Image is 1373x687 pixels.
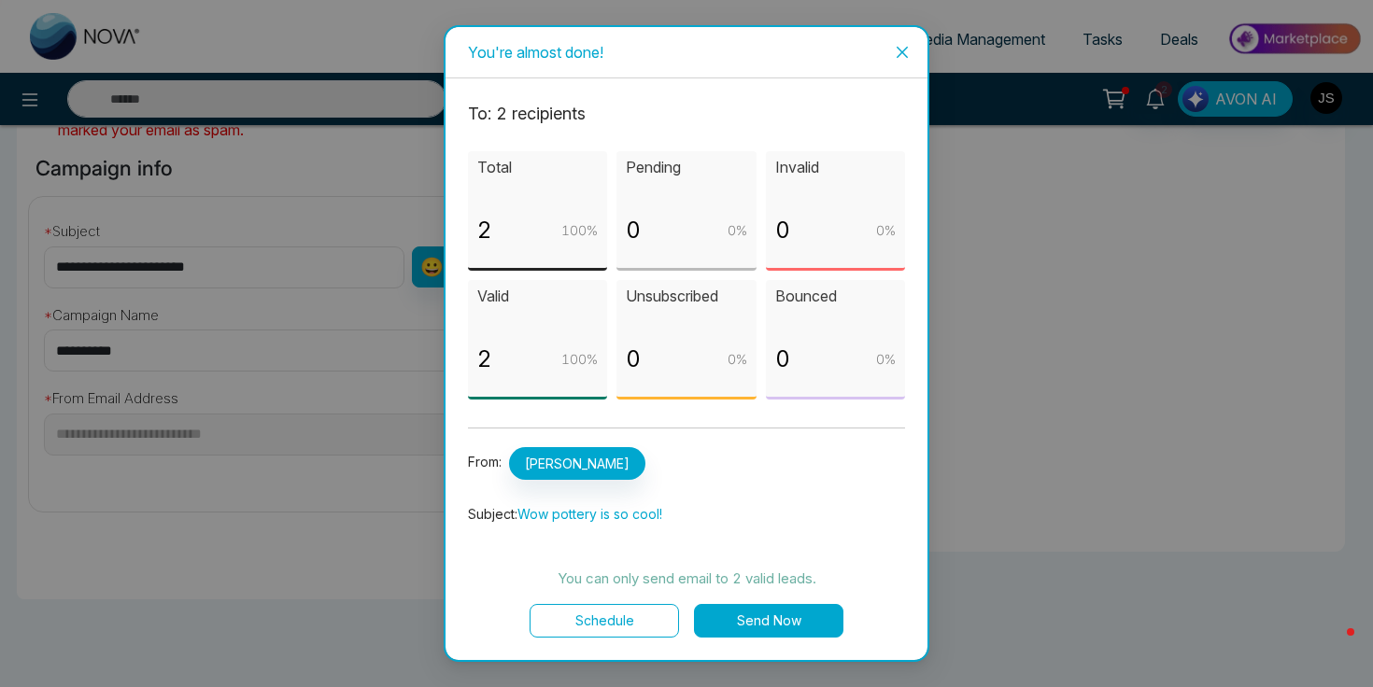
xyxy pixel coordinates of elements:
[561,220,598,241] p: 100 %
[468,447,905,480] p: From:
[561,349,598,370] p: 100 %
[895,45,910,60] span: close
[517,506,662,522] span: Wow pottery is so cool!
[728,349,747,370] p: 0 %
[626,342,641,377] p: 0
[694,604,843,638] button: Send Now
[509,447,645,480] span: [PERSON_NAME]
[468,42,905,63] div: You're almost done!
[477,342,491,377] p: 2
[626,213,641,248] p: 0
[775,342,790,377] p: 0
[775,213,790,248] p: 0
[477,213,491,248] p: 2
[468,504,905,525] p: Subject:
[876,220,896,241] p: 0 %
[1309,624,1354,668] iframe: Intercom live chat
[468,568,905,590] p: You can only send email to 2 valid leads.
[728,220,747,241] p: 0 %
[530,604,679,638] button: Schedule
[626,285,746,308] p: Unsubscribed
[877,27,927,77] button: Close
[775,156,896,179] p: Invalid
[775,285,896,308] p: Bounced
[626,156,746,179] p: Pending
[876,349,896,370] p: 0 %
[468,101,905,127] p: To: 2 recipient s
[477,285,598,308] p: Valid
[477,156,598,179] p: Total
